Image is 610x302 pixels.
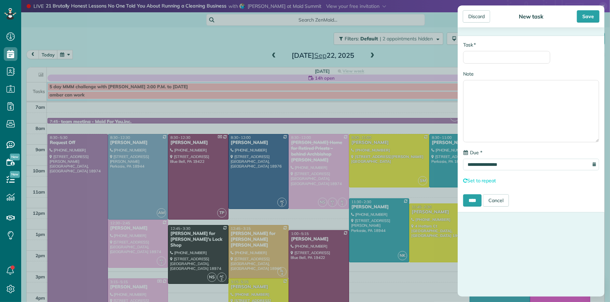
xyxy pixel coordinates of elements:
[463,41,476,48] label: Task
[463,10,490,23] div: Discard
[517,13,545,20] div: New task
[483,194,509,207] a: Cancel
[10,154,20,160] span: New
[577,10,599,23] div: Save
[463,149,482,156] label: Due
[463,70,474,77] label: Note
[10,171,20,178] span: New
[463,178,496,184] a: Set to repeat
